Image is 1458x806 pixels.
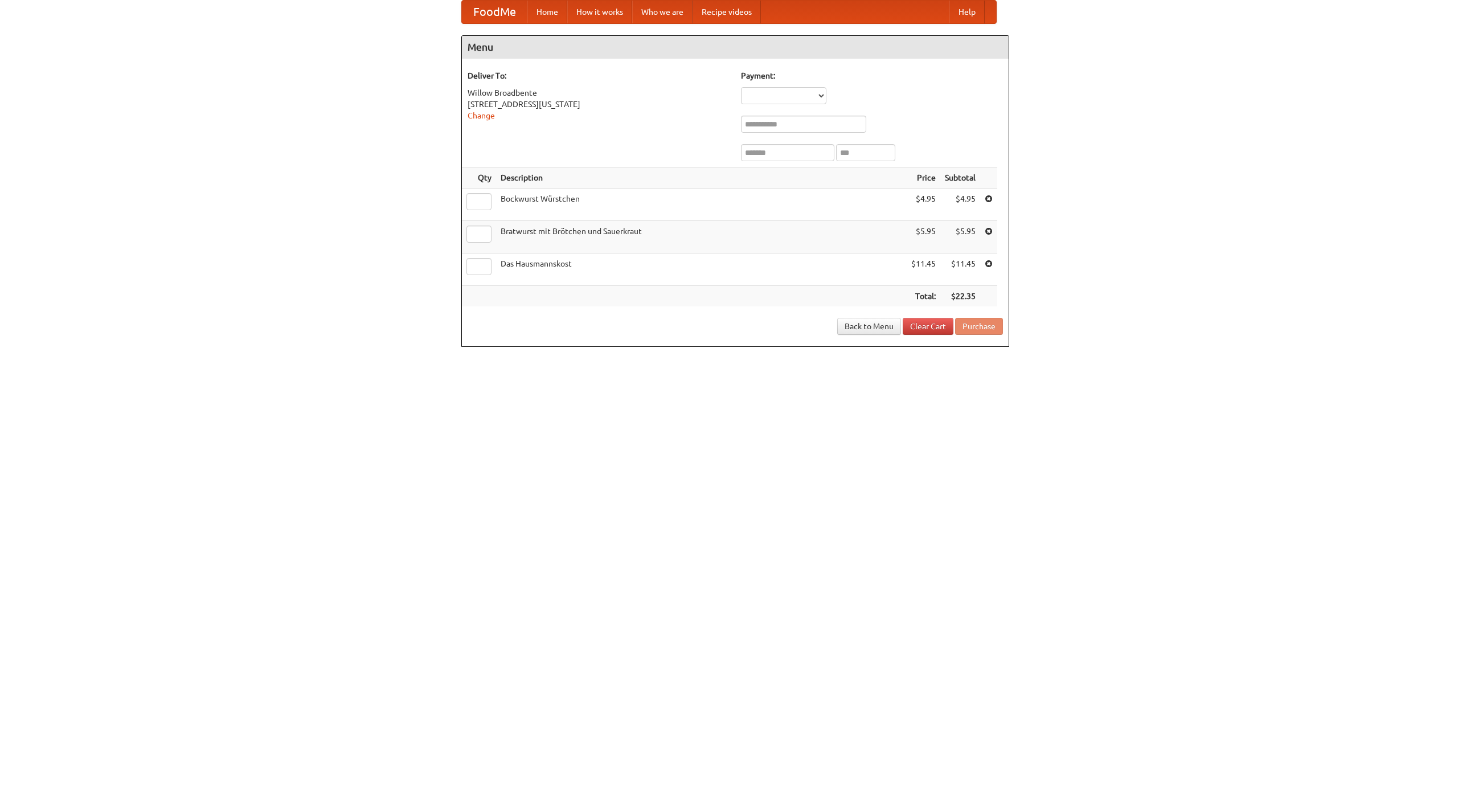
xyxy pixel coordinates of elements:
[462,1,527,23] a: FoodMe
[907,253,940,286] td: $11.45
[496,253,907,286] td: Das Hausmannskost
[741,70,1003,81] h5: Payment:
[837,318,901,335] a: Back to Menu
[462,167,496,189] th: Qty
[496,167,907,189] th: Description
[468,99,730,110] div: [STREET_ADDRESS][US_STATE]
[940,253,980,286] td: $11.45
[949,1,985,23] a: Help
[955,318,1003,335] button: Purchase
[940,221,980,253] td: $5.95
[907,286,940,307] th: Total:
[907,189,940,221] td: $4.95
[907,167,940,189] th: Price
[632,1,693,23] a: Who we are
[693,1,761,23] a: Recipe videos
[468,87,730,99] div: Willow Broadbente
[903,318,953,335] a: Clear Cart
[527,1,567,23] a: Home
[468,111,495,120] a: Change
[496,189,907,221] td: Bockwurst Würstchen
[940,189,980,221] td: $4.95
[468,70,730,81] h5: Deliver To:
[940,286,980,307] th: $22.35
[496,221,907,253] td: Bratwurst mit Brötchen und Sauerkraut
[940,167,980,189] th: Subtotal
[567,1,632,23] a: How it works
[462,36,1009,59] h4: Menu
[907,221,940,253] td: $5.95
